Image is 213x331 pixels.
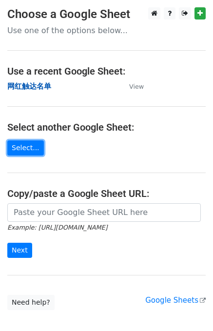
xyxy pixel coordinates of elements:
input: Paste your Google Sheet URL here [7,203,201,222]
a: 网红触达名单 [7,82,51,91]
h4: Select another Google Sheet: [7,121,206,133]
h3: Choose a Google Sheet [7,7,206,21]
a: Need help? [7,295,55,310]
a: Select... [7,140,44,156]
small: Example: [URL][DOMAIN_NAME] [7,224,107,231]
a: Google Sheets [145,296,206,305]
a: View [119,82,144,91]
iframe: Chat Widget [164,284,213,331]
h4: Copy/paste a Google Sheet URL: [7,188,206,199]
small: View [129,83,144,90]
h4: Use a recent Google Sheet: [7,65,206,77]
input: Next [7,243,32,258]
p: Use one of the options below... [7,25,206,36]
